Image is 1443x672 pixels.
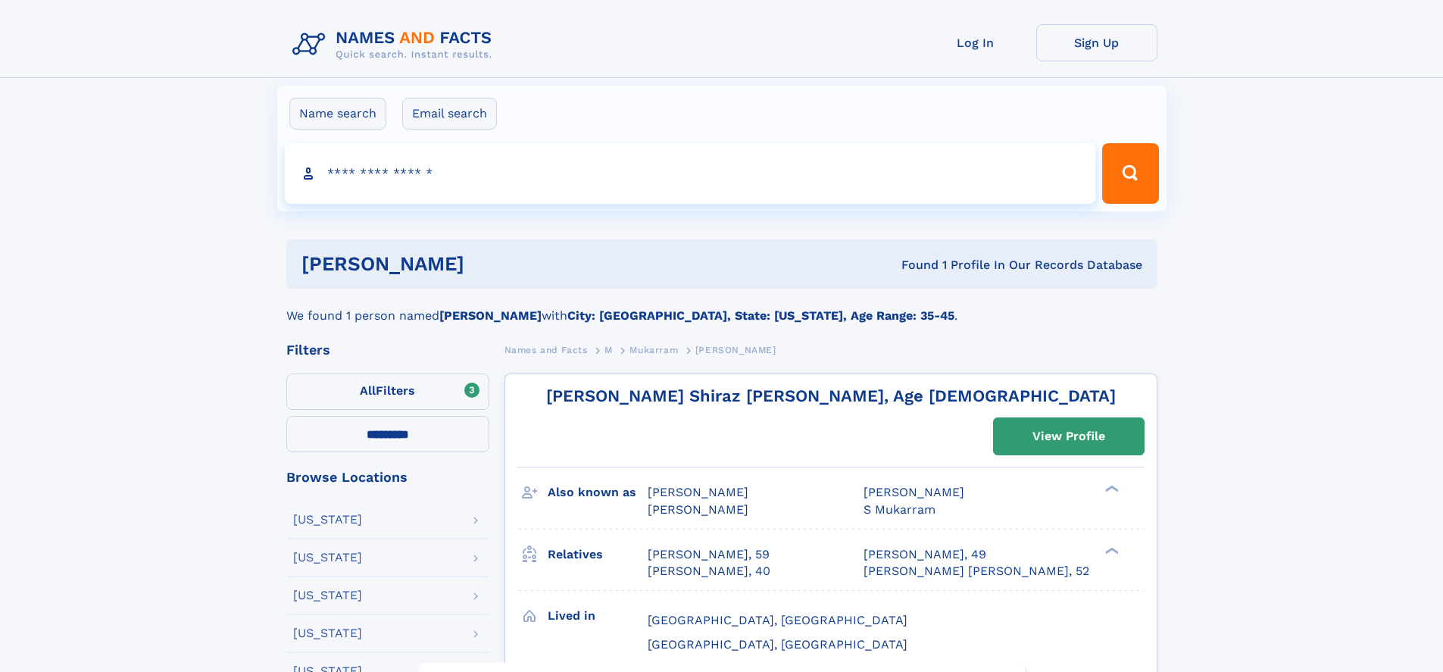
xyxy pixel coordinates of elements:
a: Names and Facts [504,340,588,359]
div: Filters [286,343,489,357]
a: [PERSON_NAME] Shiraz [PERSON_NAME], Age [DEMOGRAPHIC_DATA] [546,386,1116,405]
h3: Lived in [548,603,648,629]
span: [PERSON_NAME] [695,345,776,355]
a: Sign Up [1036,24,1157,61]
span: [GEOGRAPHIC_DATA], [GEOGRAPHIC_DATA] [648,613,907,627]
span: All [360,383,376,398]
h3: Relatives [548,542,648,567]
a: M [604,340,613,359]
a: [PERSON_NAME], 49 [864,546,986,563]
span: [PERSON_NAME] [864,485,964,499]
a: View Profile [994,418,1144,455]
img: Logo Names and Facts [286,24,504,65]
div: We found 1 person named with . [286,289,1157,325]
a: [PERSON_NAME] [PERSON_NAME], 52 [864,563,1089,580]
label: Filters [286,374,489,410]
div: ❯ [1101,484,1120,494]
span: [GEOGRAPHIC_DATA], [GEOGRAPHIC_DATA] [648,637,907,652]
b: City: [GEOGRAPHIC_DATA], State: [US_STATE], Age Range: 35-45 [567,308,954,323]
div: [US_STATE] [293,514,362,526]
span: Mukarram [629,345,678,355]
label: Email search [402,98,497,130]
span: S Mukarram [864,502,935,517]
a: Mukarram [629,340,678,359]
div: Browse Locations [286,470,489,484]
h3: Also known as [548,480,648,505]
a: [PERSON_NAME], 59 [648,546,770,563]
div: [US_STATE] [293,627,362,639]
div: ❯ [1101,545,1120,555]
a: Log In [915,24,1036,61]
a: [PERSON_NAME], 40 [648,563,770,580]
b: [PERSON_NAME] [439,308,542,323]
div: Found 1 Profile In Our Records Database [682,257,1142,273]
input: search input [285,143,1096,204]
div: [US_STATE] [293,589,362,602]
label: Name search [289,98,386,130]
button: Search Button [1102,143,1158,204]
div: View Profile [1032,419,1105,454]
h1: [PERSON_NAME] [301,255,683,273]
div: [US_STATE] [293,552,362,564]
span: [PERSON_NAME] [648,485,748,499]
span: [PERSON_NAME] [648,502,748,517]
span: M [604,345,613,355]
